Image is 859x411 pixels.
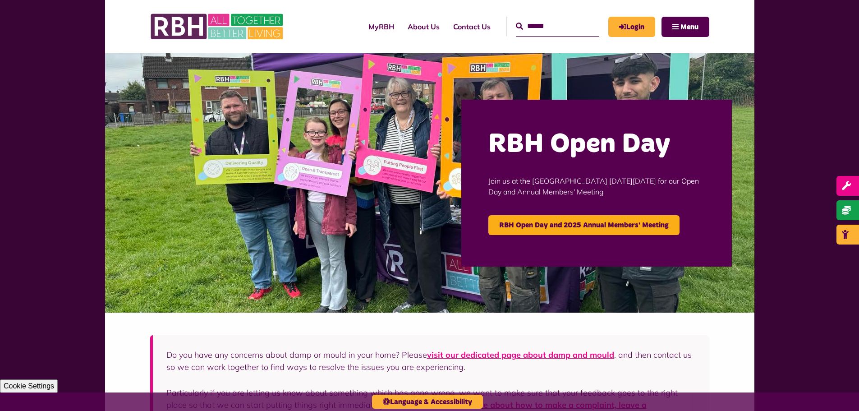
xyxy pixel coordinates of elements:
[680,23,698,31] span: Menu
[488,215,680,235] a: RBH Open Day and 2025 Annual Members' Meeting
[608,17,655,37] a: MyRBH
[362,14,401,39] a: MyRBH
[166,349,696,373] p: Do you have any concerns about damp or mould in your home? Please , and then contact us so we can...
[488,162,705,211] p: Join us at the [GEOGRAPHIC_DATA] [DATE][DATE] for our Open Day and Annual Members' Meeting
[105,53,754,313] img: Image (22)
[401,14,446,39] a: About Us
[372,395,483,409] button: Language & Accessibility
[427,350,614,360] a: visit our dedicated page about damp and mould
[446,14,497,39] a: Contact Us
[488,127,705,162] h2: RBH Open Day
[150,9,285,44] img: RBH
[661,17,709,37] button: Navigation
